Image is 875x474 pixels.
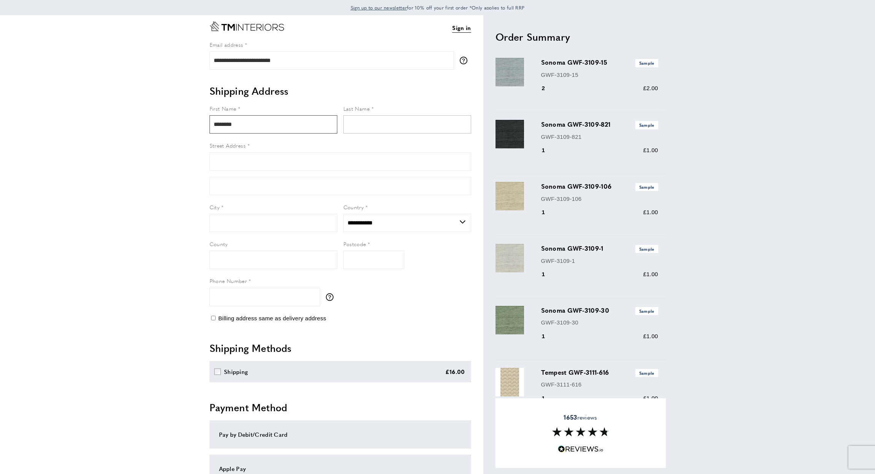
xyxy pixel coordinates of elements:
span: £1.00 [643,395,658,401]
span: Billing address same as delivery address [218,315,326,321]
div: 1 [541,332,556,341]
span: for 10% off your first order *Only applies to full RRP [351,4,525,11]
div: 1 [541,146,556,155]
img: Tempest GWF-3111-616 [495,368,524,396]
span: £1.00 [643,271,658,277]
p: GWF-3109-15 [541,70,658,80]
span: Email address [210,41,243,48]
h3: Sonoma GWF-3109-106 [541,182,658,191]
span: £1.00 [643,333,658,339]
span: £2.00 [643,85,658,91]
span: City [210,203,220,211]
img: Sonoma GWF-3109-15 [495,58,524,86]
h3: Sonoma GWF-3109-1 [541,244,658,253]
span: Phone Number [210,277,247,285]
span: First Name [210,105,237,112]
span: Sample [635,183,658,191]
img: Sonoma GWF-3109-106 [495,182,524,210]
a: Sign up to our newsletter [351,4,407,11]
h2: Payment Method [210,401,471,414]
h2: Shipping Methods [210,341,471,355]
button: More information [326,293,337,301]
div: Apple Pay [219,464,462,473]
span: Sample [635,121,658,129]
div: 1 [541,208,556,217]
span: Last Name [343,105,370,112]
h2: Order Summary [495,30,666,44]
img: Reviews.io 5 stars [558,445,603,453]
div: Shipping [224,367,248,376]
button: More information [460,57,471,64]
input: Billing address same as delivery address [211,316,216,320]
p: GWF-3109-1 [541,256,658,266]
span: £1.00 [643,209,658,215]
img: Sonoma GWF-3109-821 [495,120,524,148]
img: Sonoma GWF-3109-30 [495,306,524,334]
h3: Sonoma GWF-3109-15 [541,58,658,67]
span: Country [343,203,364,211]
span: Sample [635,307,658,315]
a: Go to Home page [210,21,284,31]
div: £16.00 [445,367,465,376]
span: Sample [635,59,658,67]
h3: Sonoma GWF-3109-821 [541,120,658,129]
span: Street Address [210,142,246,149]
h3: Tempest GWF-3111-616 [541,368,658,377]
p: GWF-3111-616 [541,380,658,389]
h3: Sonoma GWF-3109-30 [541,306,658,315]
span: County [210,240,228,248]
p: GWF-3109-30 [541,318,658,327]
p: GWF-3109-821 [541,132,658,142]
span: Sample [635,245,658,253]
a: Sign in [452,23,471,33]
span: Postcode [343,240,366,248]
img: Sonoma GWF-3109-1 [495,244,524,272]
p: GWF-3109-106 [541,194,658,204]
strong: 1653 [564,412,577,421]
span: reviews [564,413,597,421]
span: Sample [635,369,658,377]
img: Reviews section [552,427,609,436]
h2: Shipping Address [210,84,471,98]
div: Pay by Debit/Credit Card [219,430,462,439]
span: £1.00 [643,147,658,153]
div: 1 [541,270,556,279]
div: 2 [541,84,556,93]
div: 1 [541,394,556,403]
